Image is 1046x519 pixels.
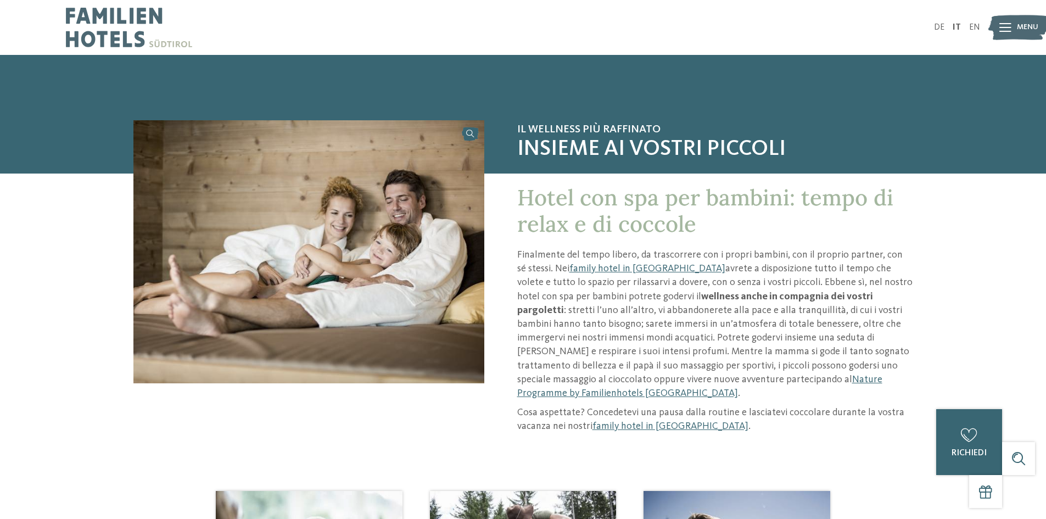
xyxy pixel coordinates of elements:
span: insieme ai vostri piccoli [517,136,913,163]
p: Finalmente del tempo libero, da trascorrere con i propri bambini, con il proprio partner, con sé ... [517,248,913,400]
p: Cosa aspettate? Concedetevi una pausa dalla routine e lasciatevi coccolare durante la vostra vaca... [517,406,913,433]
a: family hotel in [GEOGRAPHIC_DATA] [592,421,748,431]
span: richiedi [952,449,987,457]
strong: wellness anche in compagnia dei vostri pargoletti [517,292,873,315]
a: Nature Programme by Familienhotels [GEOGRAPHIC_DATA] [517,375,882,398]
span: Hotel con spa per bambini: tempo di relax e di coccole [517,183,893,238]
a: richiedi [936,409,1002,475]
a: family hotel in [GEOGRAPHIC_DATA] [569,264,725,274]
a: IT [953,23,961,32]
span: Menu [1017,22,1038,33]
span: Il wellness più raffinato [517,123,913,136]
a: DE [934,23,944,32]
a: EN [969,23,980,32]
img: Hotel con spa per bambini: è tempo di coccole! [133,120,484,383]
